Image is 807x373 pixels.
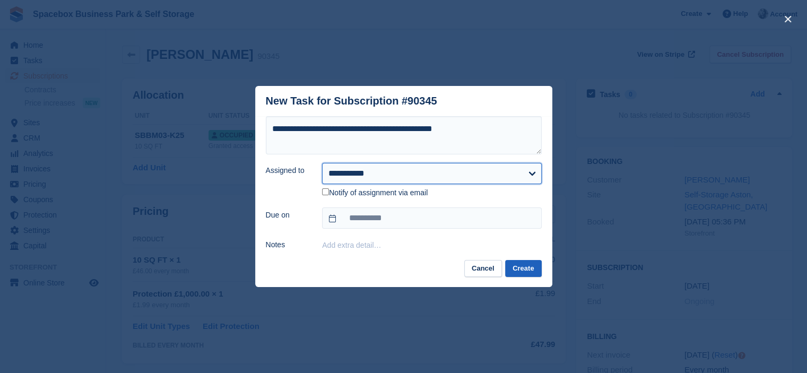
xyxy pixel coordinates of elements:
[322,188,428,198] label: Notify of assignment via email
[266,239,310,250] label: Notes
[322,241,381,249] button: Add extra detail…
[505,260,541,277] button: Create
[266,95,437,107] div: New Task for Subscription #90345
[779,11,796,28] button: close
[266,165,310,176] label: Assigned to
[266,210,310,221] label: Due on
[464,260,502,277] button: Cancel
[322,188,329,195] input: Notify of assignment via email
